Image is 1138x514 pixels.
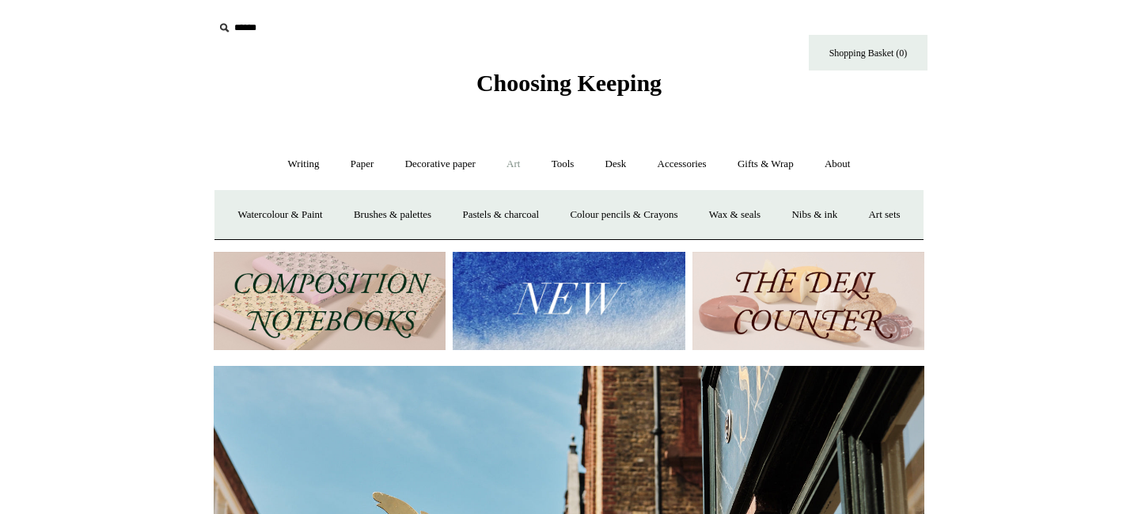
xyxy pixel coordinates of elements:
a: Nibs & ink [777,194,852,236]
img: 202302 Composition ledgers.jpg__PID:69722ee6-fa44-49dd-a067-31375e5d54ec [214,252,446,351]
a: Wax & seals [695,194,775,236]
a: Art [492,143,534,185]
a: Desk [591,143,641,185]
span: Choosing Keeping [476,70,662,96]
a: Decorative paper [391,143,490,185]
a: Art sets [854,194,914,236]
a: Writing [274,143,334,185]
a: Shopping Basket (0) [809,35,927,70]
a: Watercolour & Paint [223,194,336,236]
a: Gifts & Wrap [723,143,808,185]
img: The Deli Counter [692,252,924,351]
a: Accessories [643,143,721,185]
a: Pastels & charcoal [448,194,553,236]
a: Choosing Keeping [476,82,662,93]
a: Colour pencils & Crayons [556,194,692,236]
img: New.jpg__PID:f73bdf93-380a-4a35-bcfe-7823039498e1 [453,252,685,351]
a: Brushes & palettes [340,194,446,236]
a: About [810,143,865,185]
a: Tools [537,143,589,185]
a: Paper [336,143,389,185]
